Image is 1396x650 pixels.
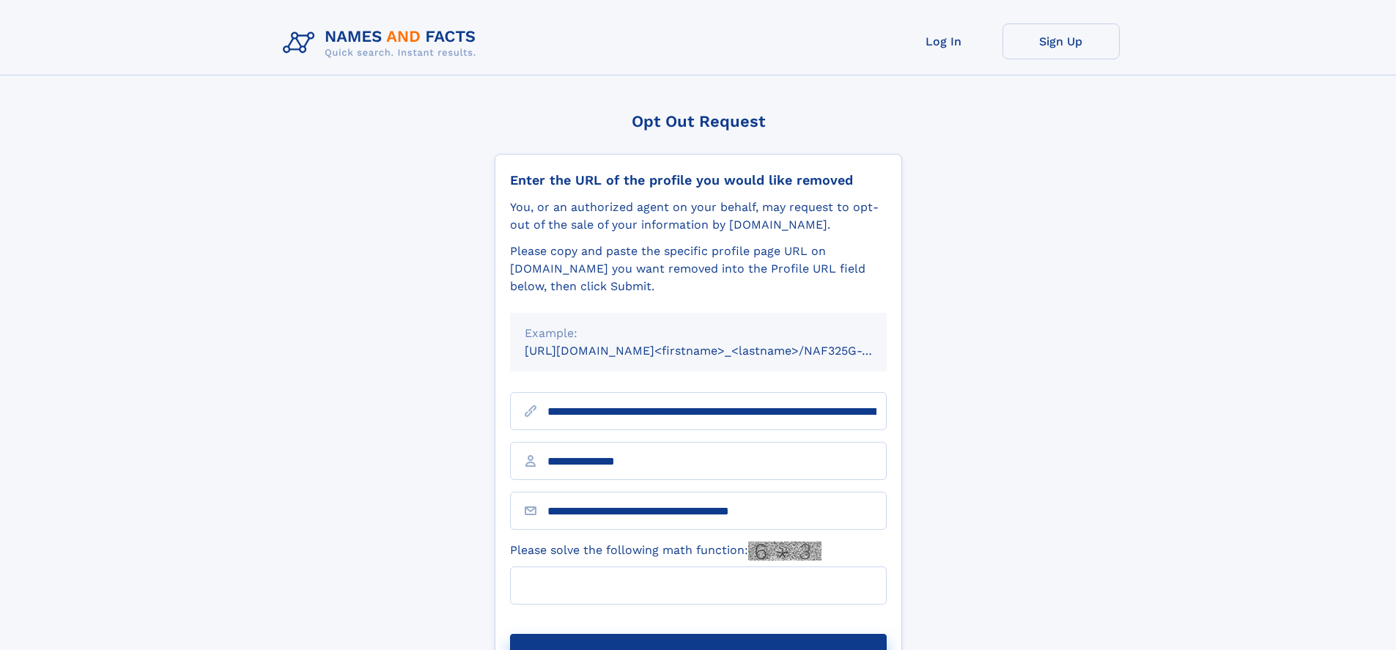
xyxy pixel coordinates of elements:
[885,23,1002,59] a: Log In
[510,243,887,295] div: Please copy and paste the specific profile page URL on [DOMAIN_NAME] you want removed into the Pr...
[495,112,902,130] div: Opt Out Request
[525,344,915,358] small: [URL][DOMAIN_NAME]<firstname>_<lastname>/NAF325G-xxxxxxxx
[510,172,887,188] div: Enter the URL of the profile you would like removed
[277,23,488,63] img: Logo Names and Facts
[525,325,872,342] div: Example:
[510,199,887,234] div: You, or an authorized agent on your behalf, may request to opt-out of the sale of your informatio...
[1002,23,1120,59] a: Sign Up
[510,542,821,561] label: Please solve the following math function:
